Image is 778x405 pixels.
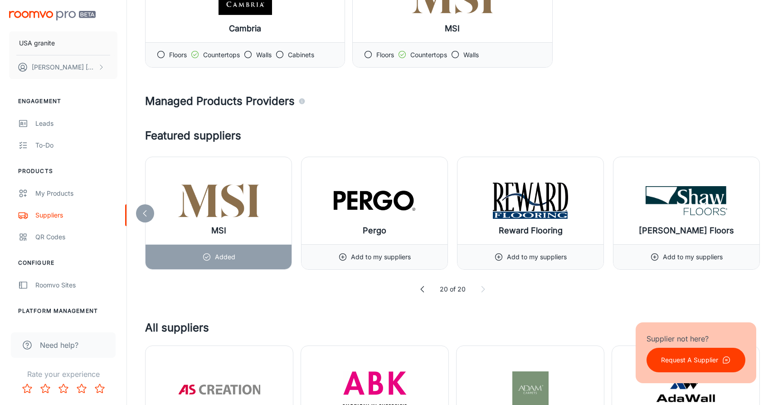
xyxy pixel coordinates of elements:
[298,93,306,109] div: Agencies and suppliers who work with us to automatically identify the specific products you carry
[145,93,760,109] h4: Managed Products Providers
[18,380,36,398] button: Rate 1 star
[256,50,272,60] p: Walls
[169,50,187,60] p: Floors
[363,224,386,237] h6: Pergo
[639,224,734,237] h6: [PERSON_NAME] Floors
[9,11,96,20] img: Roomvo PRO Beta
[145,128,760,144] h4: Featured suppliers
[35,188,117,198] div: My Products
[288,50,314,60] p: Cabinets
[40,340,78,351] span: Need help?
[145,320,713,346] h4: All suppliers
[35,210,117,220] div: Suppliers
[410,50,447,60] p: Countertops
[334,183,415,219] img: Pergo
[661,355,718,365] p: Request A Supplier
[35,280,117,290] div: Roomvo Sites
[35,232,117,242] div: QR Codes
[35,140,117,150] div: To-do
[9,55,117,79] button: [PERSON_NAME] [PERSON_NAME]
[36,380,54,398] button: Rate 2 star
[499,224,563,237] h6: Reward Flooring
[507,252,567,262] p: Add to my suppliers
[203,50,240,60] p: Countertops
[463,50,479,60] p: Walls
[440,284,466,294] p: 20 of 20
[646,183,727,219] img: Shaw Floors
[32,62,96,72] p: [PERSON_NAME] [PERSON_NAME]
[35,119,117,128] div: Leads
[663,252,723,262] p: Add to my suppliers
[91,380,109,398] button: Rate 5 star
[211,224,226,237] h6: MSI
[7,369,119,380] p: Rate your experience
[73,380,91,398] button: Rate 4 star
[9,31,117,55] button: USA granite
[490,183,571,219] img: Reward Flooring
[54,380,73,398] button: Rate 3 star
[178,183,259,219] img: MSI
[351,252,411,262] p: Add to my suppliers
[376,50,394,60] p: Floors
[647,348,745,372] button: Request A Supplier
[19,38,55,48] p: USA granite
[215,252,235,262] p: Added
[647,333,745,344] p: Supplier not here?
